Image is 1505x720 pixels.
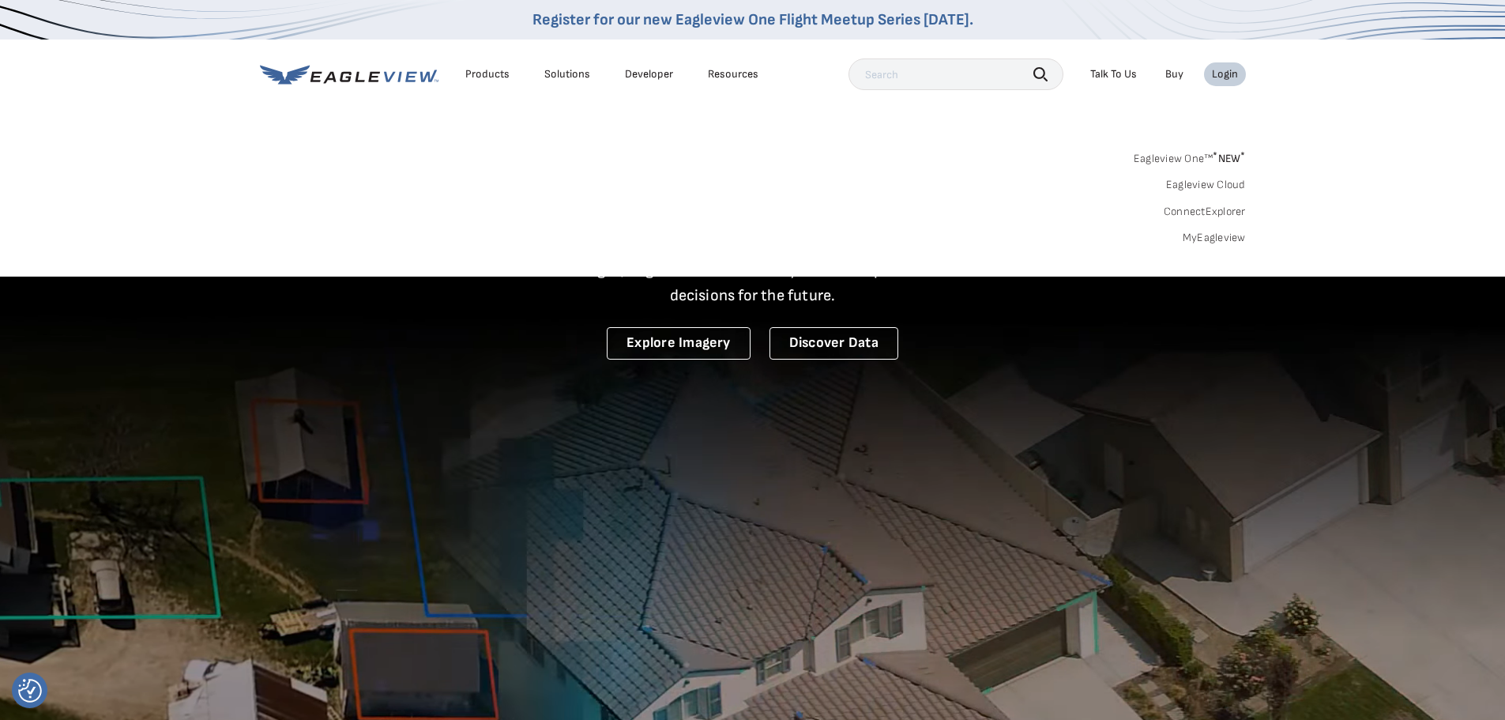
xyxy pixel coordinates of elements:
a: Buy [1165,67,1183,81]
a: Discover Data [769,327,898,360]
span: NEW [1213,152,1245,165]
button: Consent Preferences [18,679,42,703]
a: Register for our new Eagleview One Flight Meetup Series [DATE]. [532,10,973,29]
a: Eagleview One™*NEW* [1134,147,1246,165]
div: Resources [708,67,758,81]
a: Eagleview Cloud [1166,178,1246,192]
a: ConnectExplorer [1164,205,1246,219]
img: Revisit consent button [18,679,42,703]
div: Talk To Us [1090,67,1137,81]
a: Developer [625,67,673,81]
a: Explore Imagery [607,327,751,360]
input: Search [848,58,1063,90]
div: Products [465,67,510,81]
div: Solutions [544,67,590,81]
a: MyEagleview [1183,231,1246,245]
div: Login [1212,67,1238,81]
